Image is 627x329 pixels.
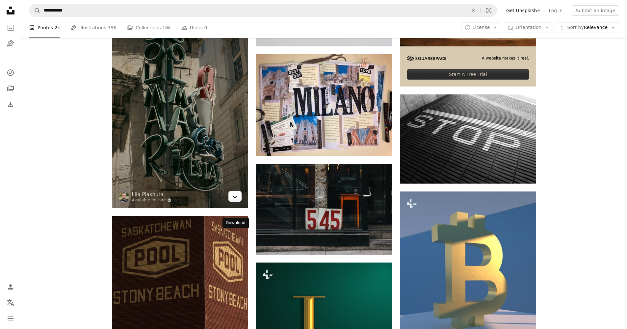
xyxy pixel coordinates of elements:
[4,66,17,79] a: Explore
[4,296,17,309] button: Language
[119,192,129,202] img: Go to Illia Plakhuta's profile
[545,5,566,16] a: Log in
[256,54,392,156] img: a bunch of papers and scissors
[400,94,536,183] img: Stop signage
[112,298,248,304] a: Saskatchewan pool sign painted on a brick building.
[482,56,529,61] span: A website makes it real.
[256,206,392,212] a: red and white 543 signs
[29,4,40,17] button: Search Unsplash
[256,102,392,108] a: a bunch of papers and scissors
[132,191,172,198] a: Illia Plakhuta
[228,191,242,202] a: Download
[400,309,536,315] a: a 3d rendering of a golden letter b
[29,4,497,17] form: Find visuals sitewide
[407,69,529,80] div: Start A Free Trial
[515,25,541,30] span: Orientation
[400,136,536,142] a: Stop signage
[4,37,17,50] a: Illustrations
[4,4,17,18] a: Home — Unsplash
[108,24,117,31] span: 396
[112,103,248,109] a: a sign for a restaurant on the side of a building
[556,22,619,33] button: Sort byRelevance
[466,4,481,17] button: Clear
[181,17,207,38] a: Users 0
[461,22,502,33] button: License
[112,4,248,208] img: a sign for a restaurant on the side of a building
[132,198,172,203] a: Available for hire
[204,24,207,31] span: 0
[71,17,117,38] a: Illustrations 396
[567,25,584,30] span: Sort by
[473,25,490,30] span: License
[504,22,553,33] button: Orientation
[502,5,545,16] a: Get Unsplash+
[4,98,17,111] a: Download History
[4,21,17,34] a: Photos
[567,24,608,31] span: Relevance
[572,5,619,16] button: Submit an image
[256,164,392,255] img: red and white 543 signs
[127,17,171,38] a: Collections 16k
[222,218,249,228] div: Download
[4,280,17,293] a: Log in / Sign up
[4,312,17,325] button: Menu
[481,4,497,17] button: Visual search
[4,82,17,95] a: Collections
[162,24,171,31] span: 16k
[407,56,446,61] img: file-1705255347840-230a6ab5bca9image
